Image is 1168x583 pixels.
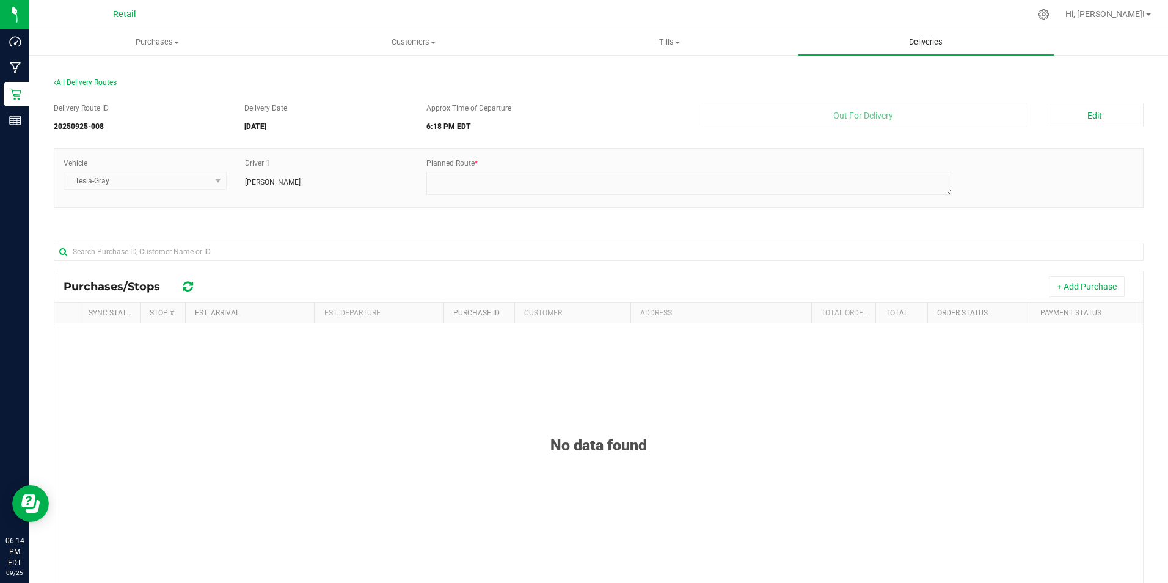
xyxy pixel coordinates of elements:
span: Customers [286,37,541,48]
span: Purchases/Stops [64,280,172,293]
a: Customers [285,29,541,55]
div: Manage settings [1036,9,1051,20]
input: Search Purchase ID, Customer Name or ID [54,243,1144,261]
p: 06:14 PM EDT [5,535,24,568]
iframe: Resource center [12,485,49,522]
button: Edit [1046,103,1144,127]
span: Purchases [30,37,285,48]
inline-svg: Manufacturing [9,62,21,74]
a: Total [886,309,908,317]
a: Purchase ID [453,309,500,317]
a: Tills [542,29,798,55]
a: Deliveries [798,29,1054,55]
inline-svg: Retail [9,88,21,100]
a: Purchases [29,29,285,55]
label: Vehicle [64,158,87,169]
span: Hi, [PERSON_NAME]! [1065,9,1145,19]
span: All Delivery Routes [54,78,117,87]
button: Out For Delivery [699,103,1028,127]
inline-svg: Dashboard [9,35,21,48]
th: Est. Departure [314,302,443,323]
a: Stop # [150,309,174,317]
span: Deliveries [892,37,959,48]
label: Driver 1 [245,158,270,169]
label: Approx Time of Departure [426,103,511,114]
a: Order Status [937,309,988,317]
a: Payment Status [1040,309,1101,317]
p: 09/25 [5,568,24,577]
div: No data found [54,406,1143,454]
th: Total Order Lines [811,302,876,323]
span: [PERSON_NAME] [245,177,301,188]
th: Customer [514,302,630,323]
h5: 6:18 PM EDT [426,123,681,131]
inline-svg: Reports [9,114,21,127]
label: Planned Route [426,158,478,169]
strong: 20250925-008 [54,122,104,131]
span: Retail [113,9,136,20]
span: Tills [542,37,797,48]
th: Address [630,302,811,323]
button: + Add Purchase [1049,276,1125,297]
label: Delivery Route ID [54,103,109,114]
a: Sync Status [89,309,136,317]
label: Delivery Date [244,103,287,114]
h5: [DATE] [244,123,407,131]
a: Est. Arrival [195,309,239,317]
